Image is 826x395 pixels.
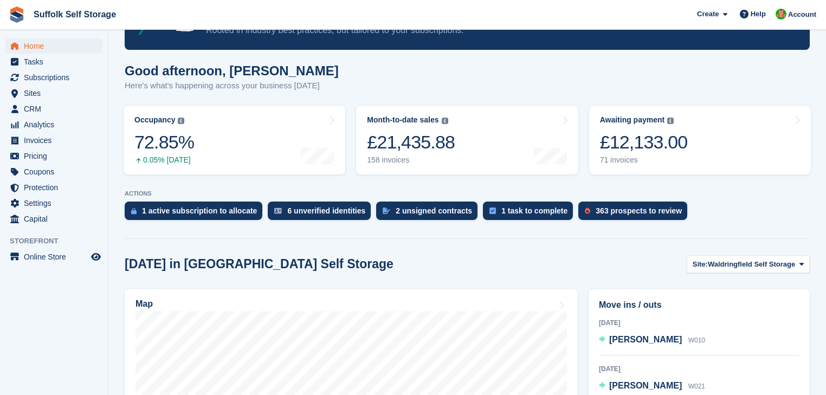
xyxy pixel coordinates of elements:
[5,117,102,132] a: menu
[29,5,120,23] a: Suffolk Self Storage
[688,383,705,390] span: W021
[24,70,89,85] span: Subscriptions
[24,164,89,179] span: Coupons
[125,80,339,92] p: Here's what's happening across your business [DATE]
[599,333,705,347] a: [PERSON_NAME] W010
[776,9,786,20] img: David Caucutt
[89,250,102,263] a: Preview store
[178,118,184,124] img: icon-info-grey-7440780725fd019a000dd9b08b2336e03edf1995a4989e88bcd33f0948082b44.svg
[125,190,810,197] p: ACTIONS
[24,117,89,132] span: Analytics
[356,106,578,174] a: Month-to-date sales £21,435.88 158 invoices
[5,133,102,148] a: menu
[125,202,268,225] a: 1 active subscription to allocate
[5,211,102,226] a: menu
[609,381,682,390] span: [PERSON_NAME]
[383,208,390,214] img: contract_signature_icon-13c848040528278c33f63329250d36e43548de30e8caae1d1a13099fd9432cc5.svg
[376,202,483,225] a: 2 unsigned contracts
[599,318,799,328] div: [DATE]
[501,206,567,215] div: 1 task to complete
[788,9,816,20] span: Account
[134,115,175,125] div: Occupancy
[24,249,89,264] span: Online Store
[125,257,393,271] h2: [DATE] in [GEOGRAPHIC_DATA] Self Storage
[5,38,102,54] a: menu
[268,202,376,225] a: 6 unverified identities
[24,38,89,54] span: Home
[578,202,693,225] a: 363 prospects to review
[5,70,102,85] a: menu
[24,180,89,195] span: Protection
[367,115,438,125] div: Month-to-date sales
[24,211,89,226] span: Capital
[5,101,102,116] a: menu
[600,115,665,125] div: Awaiting payment
[9,7,25,23] img: stora-icon-8386f47178a22dfd0bd8f6a31ec36ba5ce8667c1dd55bd0f319d3a0aa187defe.svg
[596,206,682,215] div: 363 prospects to review
[489,208,496,214] img: task-75834270c22a3079a89374b754ae025e5fb1db73e45f91037f5363f120a921f8.svg
[142,206,257,215] div: 1 active subscription to allocate
[708,259,795,270] span: Waldringfield Self Storage
[667,118,674,124] img: icon-info-grey-7440780725fd019a000dd9b08b2336e03edf1995a4989e88bcd33f0948082b44.svg
[688,336,705,344] span: W010
[24,101,89,116] span: CRM
[599,379,705,393] a: [PERSON_NAME] W021
[599,299,799,312] h2: Move ins / outs
[600,156,688,165] div: 71 invoices
[5,180,102,195] a: menu
[5,54,102,69] a: menu
[5,164,102,179] a: menu
[5,249,102,264] a: menu
[693,259,708,270] span: Site:
[24,54,89,69] span: Tasks
[600,131,688,153] div: £12,133.00
[287,206,365,215] div: 6 unverified identities
[135,299,153,309] h2: Map
[697,9,719,20] span: Create
[687,255,810,273] button: Site: Waldringfield Self Storage
[599,364,799,374] div: [DATE]
[134,156,194,165] div: 0.05% [DATE]
[10,236,108,247] span: Storefront
[125,63,339,78] h1: Good afternoon, [PERSON_NAME]
[124,106,345,174] a: Occupancy 72.85% 0.05% [DATE]
[589,106,811,174] a: Awaiting payment £12,133.00 71 invoices
[396,206,472,215] div: 2 unsigned contracts
[24,133,89,148] span: Invoices
[131,208,137,215] img: active_subscription_to_allocate_icon-d502201f5373d7db506a760aba3b589e785aa758c864c3986d89f69b8ff3...
[24,196,89,211] span: Settings
[609,335,682,344] span: [PERSON_NAME]
[206,24,715,36] p: Rooted in industry best practices, but tailored to your subscriptions.
[24,86,89,101] span: Sites
[274,208,282,214] img: verify_identity-adf6edd0f0f0b5bbfe63781bf79b02c33cf7c696d77639b501bdc392416b5a36.svg
[5,196,102,211] a: menu
[5,86,102,101] a: menu
[367,131,455,153] div: £21,435.88
[24,148,89,164] span: Pricing
[585,208,590,214] img: prospect-51fa495bee0391a8d652442698ab0144808aea92771e9ea1ae160a38d050c398.svg
[5,148,102,164] a: menu
[751,9,766,20] span: Help
[483,202,578,225] a: 1 task to complete
[134,131,194,153] div: 72.85%
[367,156,455,165] div: 158 invoices
[442,118,448,124] img: icon-info-grey-7440780725fd019a000dd9b08b2336e03edf1995a4989e88bcd33f0948082b44.svg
